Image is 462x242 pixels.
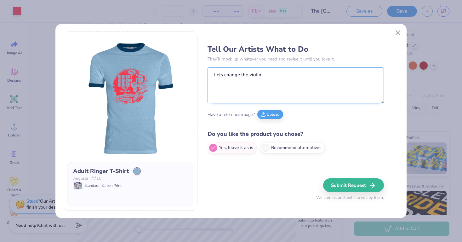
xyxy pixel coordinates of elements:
[260,142,325,153] label: Recommend alternatives
[392,27,404,39] button: Close
[208,130,384,139] h4: Do you like the product you chose?
[91,176,101,182] span: # 710
[67,36,193,162] img: Front
[208,142,257,153] label: Yes, leave it as is
[208,44,384,54] h3: Tell Our Artists What to Do
[208,111,255,118] span: Have a reference image?
[316,195,384,201] span: We’ll email and text it to you by 8 pm.
[74,182,82,189] img: Standard: Screen Print
[208,56,384,62] p: They’ll mock up whatever you need and revise it until you love it.
[323,178,384,192] button: Submit Request
[257,110,283,119] button: Upload
[73,176,88,182] span: Augusta
[73,167,129,176] div: Adult Ringer T-Shirt
[208,67,384,103] textarea: Lets change the violin
[84,183,122,188] span: Standard: Screen Print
